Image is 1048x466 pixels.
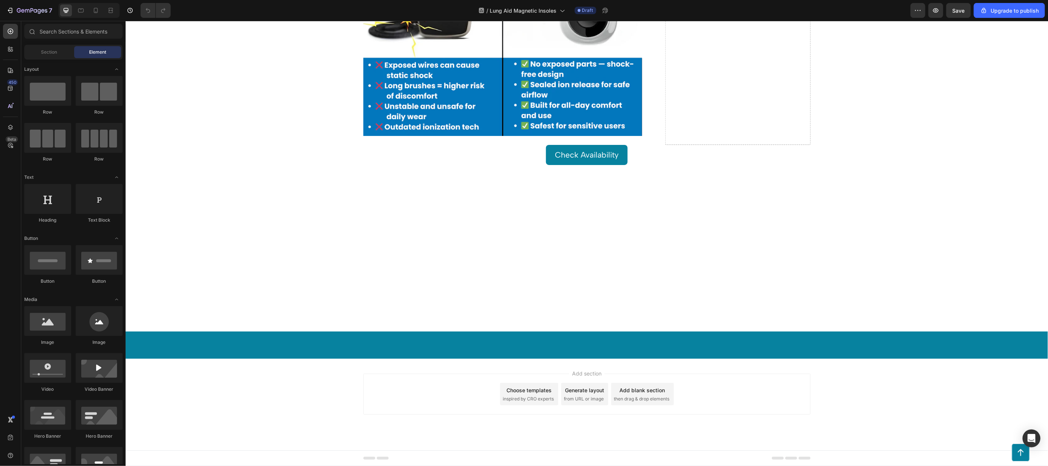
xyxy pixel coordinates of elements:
[111,232,123,244] span: Toggle open
[443,349,479,356] span: Add section
[24,296,37,303] span: Media
[378,375,429,381] span: inspired by CRO experts
[24,174,34,181] span: Text
[111,63,123,75] span: Toggle open
[3,3,56,18] button: 7
[24,339,71,346] div: Image
[24,66,39,73] span: Layout
[126,21,1048,466] iframe: Design area
[49,6,52,15] p: 7
[76,386,123,393] div: Video Banner
[946,3,971,18] button: Save
[487,7,489,15] span: /
[76,339,123,346] div: Image
[6,136,18,142] div: Beta
[439,365,479,373] div: Generate layout
[24,235,38,242] span: Button
[111,171,123,183] span: Toggle open
[76,217,123,224] div: Text Block
[24,156,71,162] div: Row
[420,124,502,144] a: Check Availability
[141,3,171,18] div: Undo/Redo
[7,79,18,85] div: 450
[494,365,540,373] div: Add blank section
[489,375,544,381] span: then drag & drop elements
[582,7,593,14] span: Draft
[429,127,493,141] p: Check Availability
[381,365,426,373] div: Choose templates
[41,49,57,56] span: Section
[24,217,71,224] div: Heading
[439,375,479,381] span: from URL or image
[76,156,123,162] div: Row
[1023,429,1041,447] div: Open Intercom Messenger
[24,24,123,39] input: Search Sections & Elements
[24,386,71,393] div: Video
[111,294,123,305] span: Toggle open
[490,7,557,15] span: Lung Aid Magnetic Insoles
[953,7,965,14] span: Save
[24,278,71,285] div: Button
[980,7,1039,15] div: Upgrade to publish
[89,49,106,56] span: Element
[76,278,123,285] div: Button
[24,109,71,115] div: Row
[76,109,123,115] div: Row
[76,433,123,440] div: Hero Banner
[24,433,71,440] div: Hero Banner
[974,3,1045,18] button: Upgrade to publish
